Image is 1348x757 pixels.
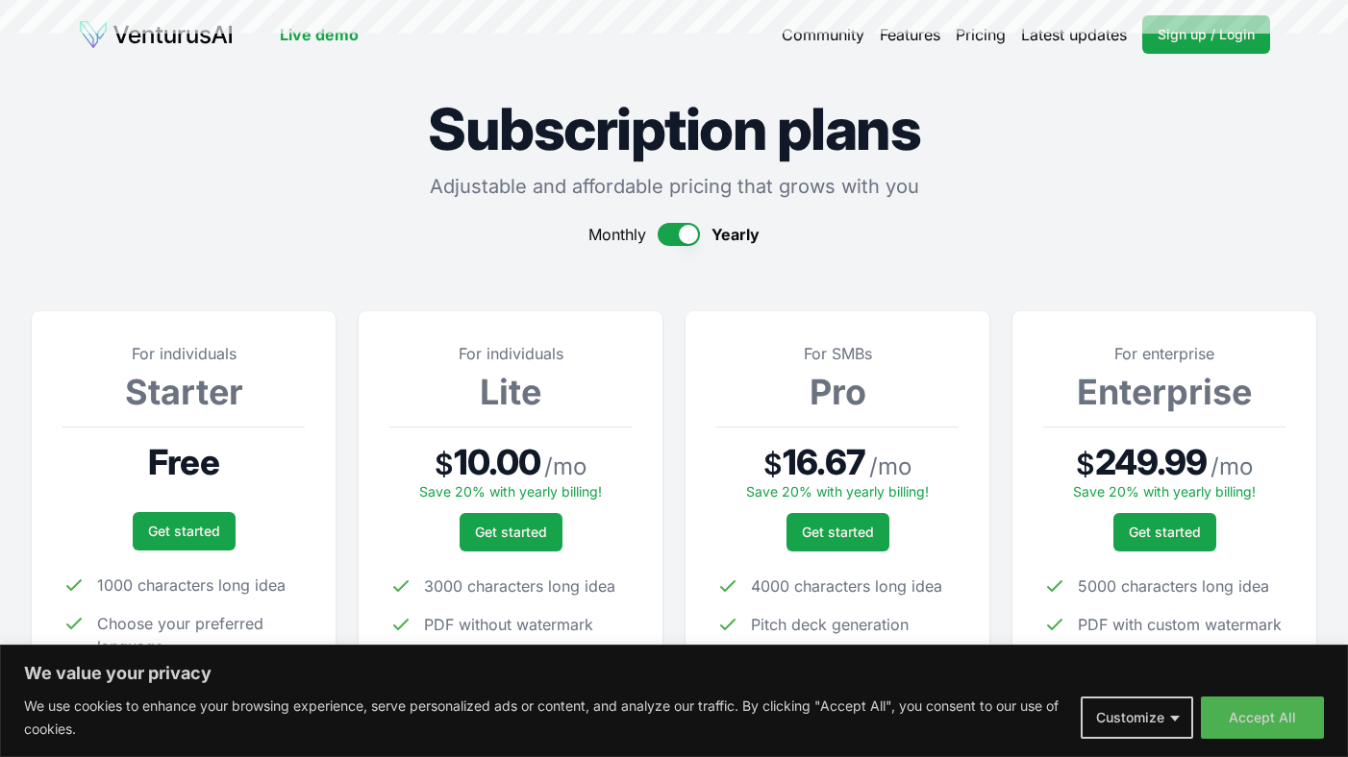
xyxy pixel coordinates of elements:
h3: Pro [716,373,959,411]
span: 249.99 [1095,443,1208,481]
a: Get started [1113,513,1216,551]
span: Choose your preferred language [97,612,305,658]
a: Sign up / Login [1142,15,1270,54]
span: Yearly [711,223,760,246]
a: Get started [133,512,236,550]
a: Pricing [956,23,1006,46]
span: 16.67 [783,443,865,481]
a: Community [782,23,864,46]
p: For individuals [62,342,305,365]
p: We use cookies to enhance your browsing experience, serve personalized ads or content, and analyz... [24,695,1066,741]
p: For SMBs [716,342,959,365]
span: Save 20% with yearly billing! [419,483,602,500]
h3: Starter [62,373,305,411]
span: 4000 characters long idea [751,574,942,598]
p: For enterprise [1043,342,1286,365]
span: Sign up / Login [1158,25,1255,44]
p: Adjustable and affordable pricing that grows with you [32,173,1316,200]
p: For individuals [389,342,632,365]
a: Get started [460,513,562,551]
a: Live demo [280,23,359,46]
span: 5000 characters long idea [1078,574,1269,598]
button: Customize [1081,696,1193,739]
span: $ [435,447,454,481]
span: $ [1076,447,1095,481]
span: 1000 characters long idea [97,574,286,597]
span: Save 20% with yearly billing! [1073,483,1256,500]
span: PDF without watermark [424,613,593,636]
h3: Enterprise [1043,373,1286,411]
span: PDF with custom watermark [1078,613,1282,636]
span: $ [763,447,783,481]
span: Free [148,443,218,481]
span: Monthly [588,223,646,246]
a: Get started [786,513,889,551]
span: 10.00 [454,443,541,481]
span: Save 20% with yearly billing! [746,483,929,500]
img: logo [78,19,234,50]
a: Features [880,23,940,46]
span: / mo [544,452,587,482]
button: Accept All [1201,696,1324,739]
span: 3000 characters long idea [424,574,615,598]
h3: Lite [389,373,632,411]
span: / mo [869,452,911,482]
span: Pitch deck generation [751,613,909,636]
p: We value your privacy [24,662,1324,685]
a: Latest updates [1021,23,1127,46]
span: / mo [1211,452,1253,482]
h1: Subscription plans [32,100,1316,158]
